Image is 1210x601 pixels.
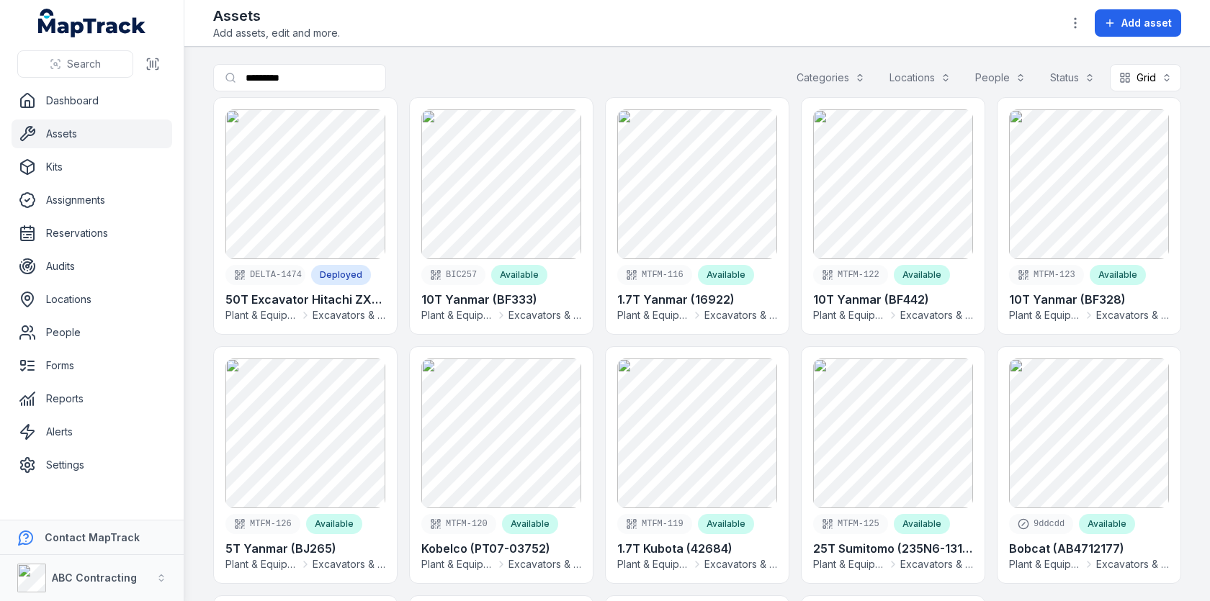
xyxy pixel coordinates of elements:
span: Add assets, edit and more. [213,26,340,40]
button: Grid [1110,64,1181,91]
button: Search [17,50,133,78]
a: MapTrack [38,9,146,37]
a: Forms [12,351,172,380]
button: Locations [880,64,960,91]
a: Alerts [12,417,172,446]
span: Search [67,57,101,71]
a: Kits [12,153,172,181]
a: Dashboard [12,86,172,115]
a: People [12,318,172,347]
button: Categories [787,64,874,91]
a: Locations [12,285,172,314]
h2: Assets [213,6,340,26]
a: Audits [12,252,172,281]
button: Status [1041,64,1104,91]
a: Reservations [12,219,172,248]
strong: Contact MapTrack [45,531,140,543]
strong: ABC Contracting [52,571,137,584]
a: Assignments [12,186,172,214]
a: Settings [12,451,172,479]
a: Assets [12,119,172,148]
button: People [966,64,1035,91]
a: Reports [12,384,172,413]
button: Add asset [1095,9,1181,37]
span: Add asset [1121,16,1172,30]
